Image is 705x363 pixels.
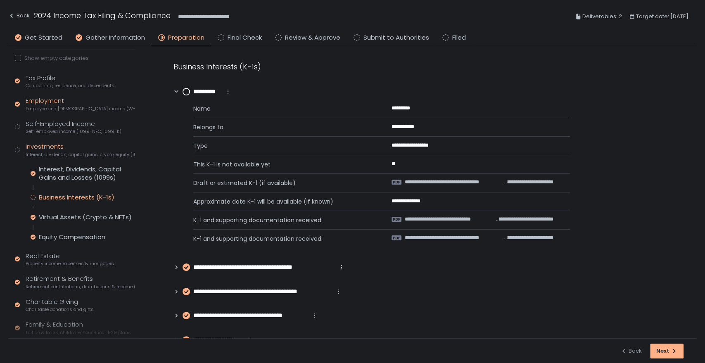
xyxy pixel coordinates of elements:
[193,104,372,113] span: Name
[39,213,132,221] div: Virtual Assets (Crypto & NFTs)
[193,142,372,150] span: Type
[168,33,204,43] span: Preparation
[26,251,114,267] div: Real Estate
[8,11,30,21] div: Back
[26,320,131,336] div: Family & Education
[636,12,688,21] span: Target date: [DATE]
[26,128,121,135] span: Self-employed income (1099-NEC, 1099-K)
[193,235,372,243] span: K-1 and supporting documentation received:
[26,83,114,89] span: Contact info, residence, and dependents
[452,33,466,43] span: Filed
[25,33,62,43] span: Get Started
[193,197,372,206] span: Approximate date K-1 will be available (if known)
[26,297,94,313] div: Charitable Giving
[620,347,642,355] div: Back
[193,216,372,224] span: K-1 and supporting documentation received:
[620,344,642,358] button: Back
[363,33,429,43] span: Submit to Authorities
[85,33,145,43] span: Gather Information
[26,106,135,112] span: Employee and [DEMOGRAPHIC_DATA] income (W-2s)
[26,306,94,313] span: Charitable donations and gifts
[26,152,135,158] span: Interest, dividends, capital gains, crypto, equity (1099s, K-1s)
[650,344,684,358] button: Next
[173,61,570,72] div: Business Interests (K-1s)
[26,142,135,158] div: Investments
[582,12,622,21] span: Deliverables: 2
[34,10,171,21] h1: 2024 Income Tax Filing & Compliance
[39,165,135,182] div: Interest, Dividends, Capital Gains and Losses (1099s)
[26,284,135,290] span: Retirement contributions, distributions & income (1099-R, 5498)
[193,123,372,131] span: Belongs to
[39,193,114,202] div: Business Interests (K-1s)
[193,179,372,187] span: Draft or estimated K-1 (if available)
[228,33,262,43] span: Final Check
[8,10,30,24] button: Back
[26,74,114,89] div: Tax Profile
[39,233,105,241] div: Equity Compensation
[26,119,121,135] div: Self-Employed Income
[285,33,340,43] span: Review & Approve
[26,274,135,290] div: Retirement & Benefits
[26,330,131,336] span: Tuition & loans, childcare, household, 529 plans
[26,96,135,112] div: Employment
[26,261,114,267] span: Property income, expenses & mortgages
[193,160,372,168] span: This K-1 is not available yet
[656,347,677,355] div: Next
